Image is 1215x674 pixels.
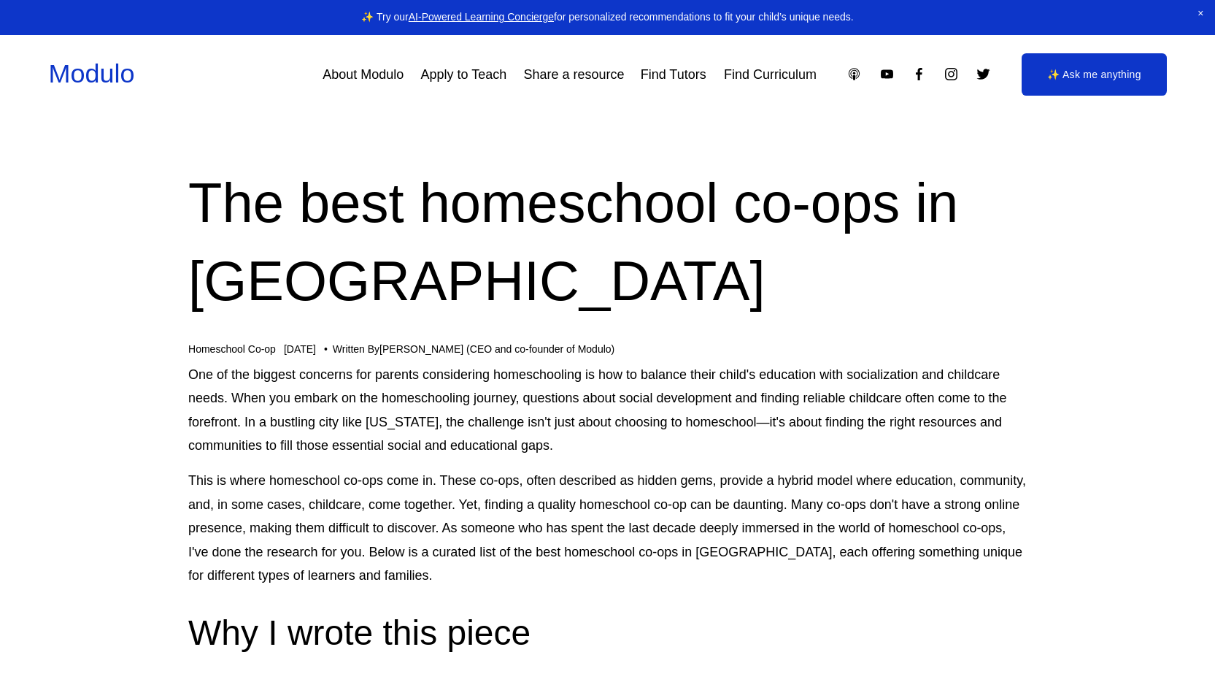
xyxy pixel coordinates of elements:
[724,61,817,88] a: Find Curriculum
[911,66,927,82] a: Facebook
[49,58,135,88] a: Modulo
[523,61,624,88] a: Share a resource
[379,343,614,355] a: [PERSON_NAME] (CEO and co-founder of Modulo)
[420,61,506,88] a: Apply to Teach
[323,61,404,88] a: About Modulo
[188,469,1027,587] p: This is where homeschool co-ops come in. These co-ops, often described as hidden gems, provide a ...
[188,610,1027,656] h2: Why I wrote this piece
[284,343,316,355] span: [DATE]
[641,61,706,88] a: Find Tutors
[409,11,554,23] a: AI-Powered Learning Concierge
[944,66,959,82] a: Instagram
[976,66,991,82] a: Twitter
[188,164,1027,320] h1: The best homeschool co-ops in [GEOGRAPHIC_DATA]
[188,343,276,355] a: Homeschool Co-op
[846,66,862,82] a: Apple Podcasts
[333,343,614,356] div: Written By
[1022,53,1166,96] a: ✨ Ask me anything
[188,363,1027,458] p: One of the biggest concerns for parents considering homeschooling is how to balance their child's...
[879,66,895,82] a: YouTube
